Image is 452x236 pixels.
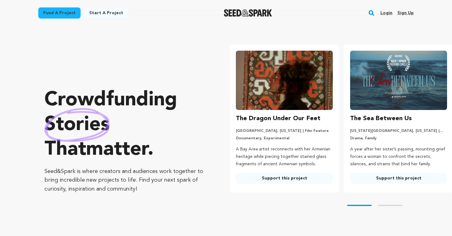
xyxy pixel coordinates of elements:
[224,9,272,17] img: Seed&Spark Logo Dark Mode
[350,136,447,141] p: Drama, Family
[350,173,447,184] a: Support this project
[86,140,148,160] span: matter
[380,8,392,18] a: Login
[350,114,412,124] h3: The Sea Between Us
[236,51,333,110] img: The Dragon Under Our Feet image
[224,9,272,17] a: Seed&Spark Homepage
[350,129,447,133] p: [US_STATE][GEOGRAPHIC_DATA], [US_STATE] | Film Short
[44,167,205,194] p: Seed&Spark is where creators and audiences work together to bring incredible new projects to life...
[236,114,320,124] h3: The Dragon Under Our Feet
[236,173,333,184] a: Support this project
[44,108,110,142] img: hand sketched image
[44,88,205,162] p: Crowdfunding that .
[350,146,447,168] p: A year after her sister’s passing, mounting grief forces a woman to confront the secrets, silence...
[236,146,333,168] p: A Bay Area artist reconnects with her Armenian heritage while piecing together stained glass frag...
[236,136,333,141] p: Documentary, Experimental
[350,51,447,110] img: The Sea Between Us image
[236,129,333,133] p: [GEOGRAPHIC_DATA], [US_STATE] | Film Feature
[84,7,128,19] a: Start a project
[38,7,81,19] a: Fund a project
[397,8,414,18] a: Sign up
